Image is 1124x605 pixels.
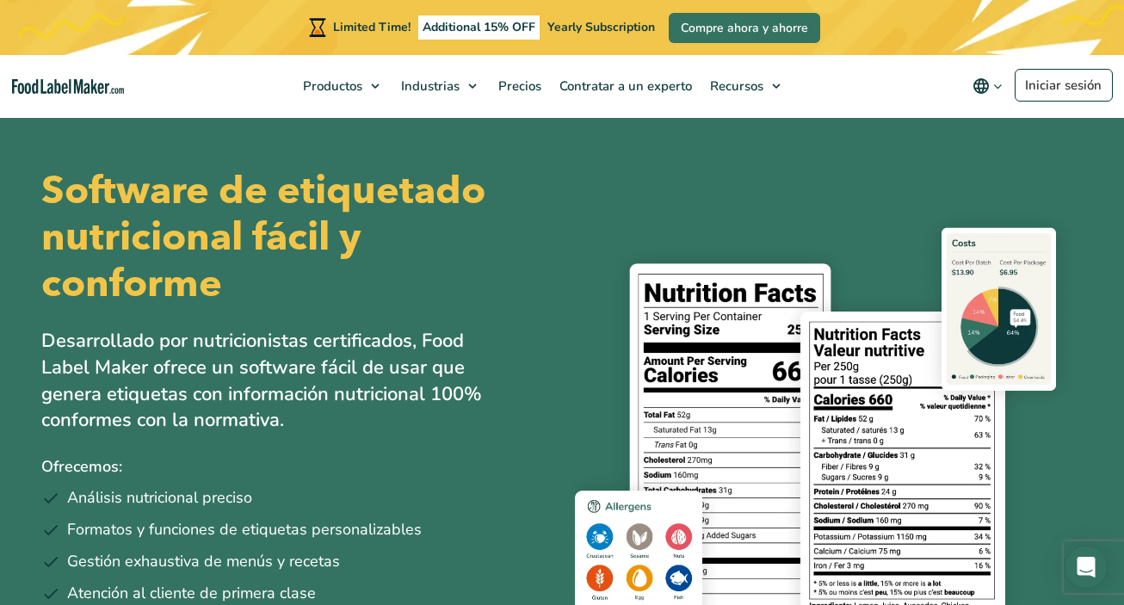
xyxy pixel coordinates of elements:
span: Limited Time! [333,19,411,35]
span: Additional 15% OFF [418,15,540,40]
span: Industrias [396,77,461,95]
p: Ofrecemos: [41,454,549,479]
span: Recursos [705,77,765,95]
h1: Software de etiquetado nutricional fácil y conforme [41,168,549,307]
span: Gestión exhaustiva de menús y recetas [67,550,340,573]
a: Compre ahora y ahorre [669,13,820,43]
span: Precios [493,77,543,95]
a: Precios [490,55,547,117]
a: Productos [294,55,388,117]
span: Contratar a un experto [554,77,694,95]
a: Recursos [701,55,789,117]
span: Productos [298,77,364,95]
a: Iniciar sesión [1015,69,1113,102]
span: Yearly Subscription [547,19,655,35]
span: Atención al cliente de primera clase [67,582,316,605]
span: Análisis nutricional preciso [67,486,252,509]
a: Contratar a un experto [551,55,697,117]
a: Industrias [392,55,485,117]
div: Open Intercom Messenger [1065,546,1107,588]
span: Formatos y funciones de etiquetas personalizables [67,518,422,541]
p: Desarrollado por nutricionistas certificados, Food Label Maker ofrece un software fácil de usar q... [41,328,489,434]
